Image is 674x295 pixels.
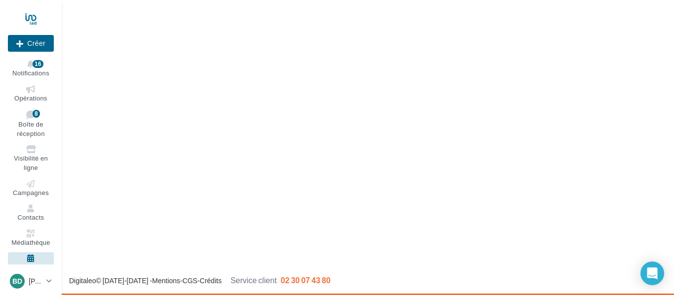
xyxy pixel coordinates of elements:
span: Notifications [12,69,49,77]
span: Médiathèque [11,238,50,246]
a: Campagnes [8,178,54,199]
div: Open Intercom Messenger [640,262,664,285]
span: BD [12,276,22,286]
a: Opérations [8,83,54,104]
a: Visibilité en ligne [8,143,54,173]
span: Calendrier [15,263,46,271]
div: Nouvelle campagne [8,35,54,52]
div: 16 [33,60,43,68]
span: Campagnes [13,189,49,197]
a: CGS [183,276,197,285]
span: 02 30 07 43 80 [281,275,331,285]
div: 8 [33,110,40,118]
span: Visibilité en ligne [14,155,48,172]
a: Crédits [200,276,222,285]
p: [PERSON_NAME] [29,276,42,286]
span: Opérations [14,94,47,102]
a: Boîte de réception8 [8,108,54,139]
a: Médiathèque [8,228,54,249]
a: Mentions [152,276,180,285]
a: BD [PERSON_NAME] [8,272,54,291]
button: Créer [8,35,54,52]
span: Contacts [18,213,44,221]
a: Digitaleo [69,276,96,285]
a: Calendrier [8,252,54,273]
span: Service client [230,275,277,285]
span: Boîte de réception [17,121,44,138]
a: Contacts [8,202,54,224]
button: Notifications 16 [8,58,54,79]
span: © [DATE]-[DATE] - - - [69,276,331,285]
